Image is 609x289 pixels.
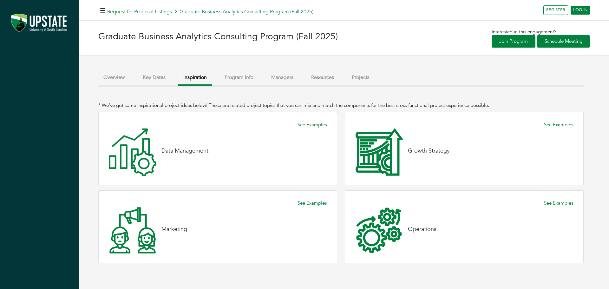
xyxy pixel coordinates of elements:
button: Inspiration [178,71,212,86]
a: See Examples [544,121,573,128]
h5: Graduate Business Analytics Consulting Program (Fall 2025) [107,9,313,15]
button: Program Info [219,71,259,84]
p: * We’ve got some inspirational project ideas below! These are related project topics that you can... [98,102,584,109]
a: See Examples [544,200,573,207]
button: Managers [266,71,298,84]
a: See Examples [298,200,327,207]
h3: Graduate Business Analytics Consulting Program (Fall 2025) [98,31,344,42]
button: Overview [98,71,130,84]
h4: Data Management [161,148,208,154]
img: Screenshot%202024-05-21%20at%2011.01.47%E2%80%AFAM.png [6,11,73,36]
button: Projects [347,71,375,84]
a: REGISTER [543,5,568,15]
a: See Examples [298,121,327,128]
a: LOG IN [571,6,590,15]
button: Key Dates [138,71,171,84]
h4: Growth Strategy [408,148,450,154]
button: Resources [306,71,339,84]
p: Interested in this engagement? [492,28,590,36]
a: Schedule Meeting [537,35,590,48]
h4: Operations [408,226,436,233]
a: Request for Proposal Listings [107,8,172,15]
a: Join Program [492,35,535,48]
h4: Marketing [161,226,187,233]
